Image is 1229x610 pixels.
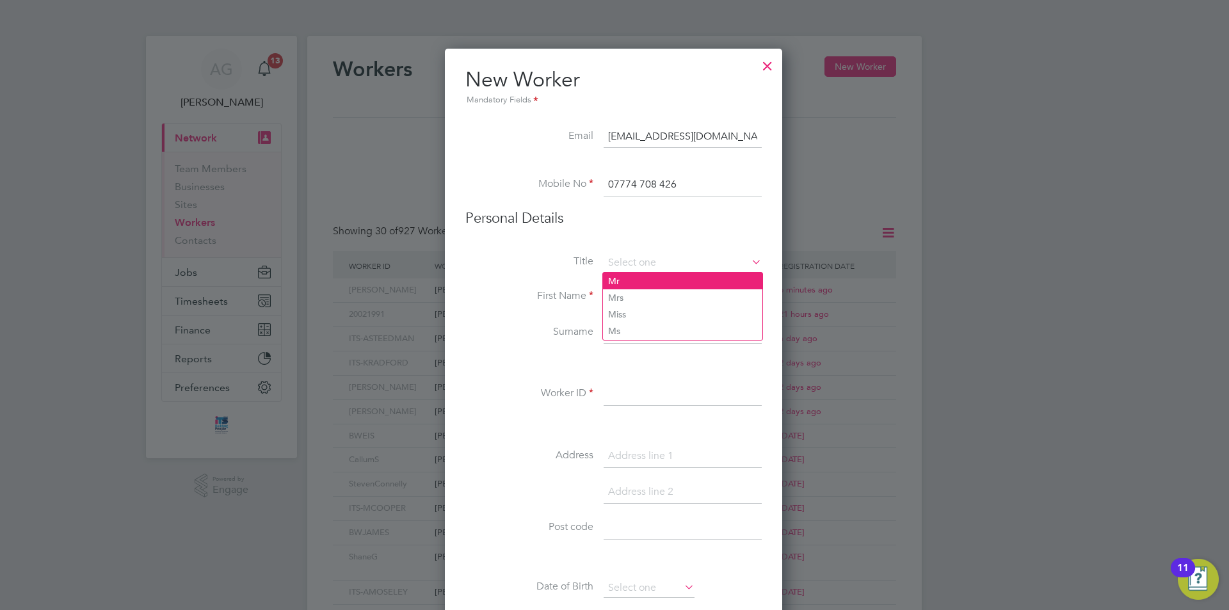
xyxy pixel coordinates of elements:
label: Email [465,129,593,143]
label: First Name [465,289,593,303]
li: Miss [603,306,762,323]
label: Address [465,449,593,462]
input: Select one [604,579,695,598]
button: Open Resource Center, 11 new notifications [1178,559,1219,600]
h3: Personal Details [465,209,762,228]
input: Select one [604,253,762,273]
input: Address line 1 [604,445,762,468]
div: 11 [1177,568,1189,584]
label: Post code [465,520,593,534]
div: Mandatory Fields [465,93,762,108]
label: Surname [465,325,593,339]
li: Mr [603,273,762,289]
h2: New Worker [465,67,762,108]
li: Ms [603,323,762,339]
label: Mobile No [465,177,593,191]
label: Date of Birth [465,580,593,593]
li: Mrs [603,289,762,306]
label: Worker ID [465,387,593,400]
label: Title [465,255,593,268]
input: Address line 2 [604,481,762,504]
